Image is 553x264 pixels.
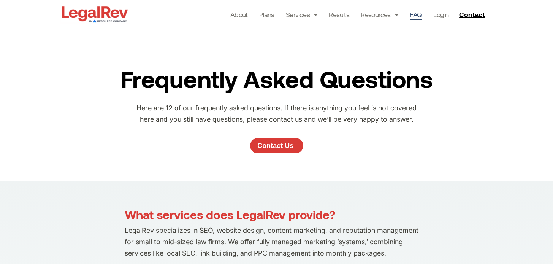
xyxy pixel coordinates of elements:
[134,102,419,125] p: Here are 12 of our frequently asked questions. If there is anything you feel is not covered here ...
[361,9,398,20] a: Resources
[117,63,436,95] h2: Frequently Asked Questions
[125,225,429,259] p: LegalRev specializes in SEO, website design, content marketing, and reputation management for sma...
[459,11,485,18] span: Contact
[433,9,448,20] a: Login
[125,208,336,221] div: What services does LegalRev provide?
[456,8,490,21] a: Contact
[410,9,422,20] a: FAQ
[230,9,248,20] a: About
[230,9,449,20] nav: Menu
[329,9,349,20] a: Results
[259,9,274,20] a: Plans
[286,9,318,20] a: Services
[250,138,303,153] a: Contact Us
[125,208,429,221] summary: What services does LegalRev provide?
[257,142,293,149] span: Contact Us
